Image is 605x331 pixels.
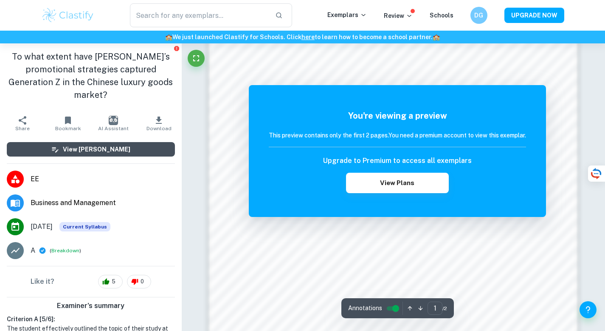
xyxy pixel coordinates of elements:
[188,50,205,67] button: Fullscreen
[384,11,413,20] p: Review
[59,222,110,231] span: Current Syllabus
[348,304,382,313] span: Annotations
[31,174,175,184] span: EE
[91,111,136,135] button: AI Assistant
[323,156,472,166] h6: Upgrade to Premium to access all exemplars
[59,222,110,231] div: This exemplar is based on the current syllabus. Feel free to refer to it for inspiration/ideas wh...
[165,34,172,40] span: 🏫
[269,131,526,140] h6: This preview contains only the first 2 pages. You need a premium account to view this exemplar.
[504,8,564,23] button: UPGRADE NOW
[41,7,95,24] img: Clastify logo
[433,34,440,40] span: 🏫
[3,301,178,311] h6: Examiner's summary
[580,301,597,318] button: Help and Feedback
[107,277,120,286] span: 5
[430,12,453,19] a: Schools
[15,126,30,131] span: Share
[146,126,172,131] span: Download
[130,3,269,27] input: Search for any exemplars...
[442,305,447,312] span: / 2
[55,126,81,131] span: Bookmark
[7,142,175,157] button: View [PERSON_NAME]
[98,126,129,131] span: AI Assistant
[50,247,81,255] span: ( )
[31,198,175,208] span: Business and Management
[301,34,315,40] a: here
[7,50,175,101] h1: To what extent have [PERSON_NAME]’s promotional strategies captured Generation Z in the Chinese l...
[31,222,53,232] span: [DATE]
[2,32,603,42] h6: We just launched Clastify for Schools. Click to learn how to become a school partner.
[45,111,91,135] button: Bookmark
[109,116,118,125] img: AI Assistant
[174,45,180,51] button: Report issue
[51,247,79,254] button: Breakdown
[7,314,175,324] h6: Criterion A [ 5 / 6 ]:
[136,277,149,286] span: 0
[470,7,487,24] button: DG
[269,109,526,122] h5: You're viewing a preview
[346,173,449,193] button: View Plans
[31,277,54,287] h6: Like it?
[474,11,484,20] h6: DG
[136,111,182,135] button: Download
[327,10,367,20] p: Exemplars
[63,145,130,154] h6: View [PERSON_NAME]
[31,245,35,256] p: A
